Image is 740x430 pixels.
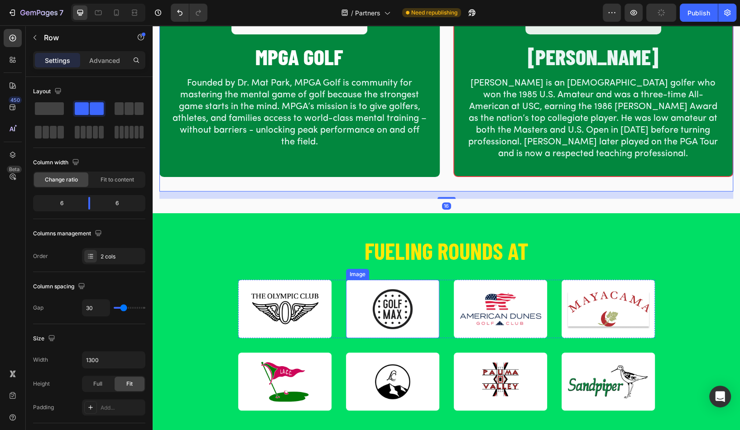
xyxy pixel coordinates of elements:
span: Partners [355,8,380,18]
p: 7 [59,7,63,18]
div: Height [33,380,50,388]
div: 450 [9,96,22,104]
div: Size [33,333,57,345]
div: Beta [7,166,22,173]
span: Change ratio [45,176,78,184]
p: Advanced [89,56,120,65]
img: gempages_572788232438154112-20e2d497-4d23-468c-a607-6feec0fca5bf.png [409,254,502,313]
div: Publish [687,8,710,18]
div: Layout [33,86,63,98]
div: Add... [101,404,143,412]
img: gempages_572788232438154112-a60aa1a4-71b5-4c34-b81b-095af1abb6f2.png [193,254,287,313]
div: Columns management [33,228,104,240]
img: gempages_572788232438154112-d8f6ebef-0894-4084-9bfe-3bb37d49b4f5.png [409,327,502,386]
p: Settings [45,56,70,65]
div: 6 [97,197,144,210]
span: Fit to content [101,176,134,184]
input: Auto [82,352,145,368]
div: Width [33,356,48,364]
div: 6 [35,197,81,210]
iframe: Design area [153,25,740,430]
p: [PERSON_NAME] is an [DEMOGRAPHIC_DATA] golfer who won the 1985 U.S. Amateur and was a three-time ... [313,52,568,134]
div: Column spacing [33,281,87,293]
span: Fit [126,380,133,388]
div: 16 [289,177,298,184]
span: Full [93,380,102,388]
div: Gap [33,304,43,312]
div: Undo/Redo [171,4,207,22]
div: Column width [33,157,81,169]
img: gempages_572788232438154112-69578624-b73e-4364-870d-bdbc0925f9ee.png [86,327,179,386]
h2: FUELING ROUNDS AT [7,210,581,240]
span: Need republishing [411,9,457,17]
div: Order [33,252,48,260]
div: Image [195,245,215,253]
div: 2 cols [101,253,143,261]
img: gempages_572788232438154112-e1ff7c89-eec6-42ba-95fc-cac7b50d9dc0.png [301,254,394,313]
span: / [351,8,353,18]
p: Row [44,32,121,43]
img: gempages_572788232438154112-e4f93c8f-6620-4ee8-bd1a-8e053301fcef.png [301,327,394,386]
div: Padding [33,403,54,411]
div: Open Intercom Messenger [709,386,731,407]
img: gempages_572788232438154112-346f372e-b861-4255-8be6-d0f04c7ef87f.png [193,327,287,386]
button: Publish [680,4,718,22]
button: 7 [4,4,67,22]
img: gempages_572788232438154112-efd3a210-28b7-4027-9eda-03106ca7b429.png [86,254,179,313]
input: Auto [82,300,110,316]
